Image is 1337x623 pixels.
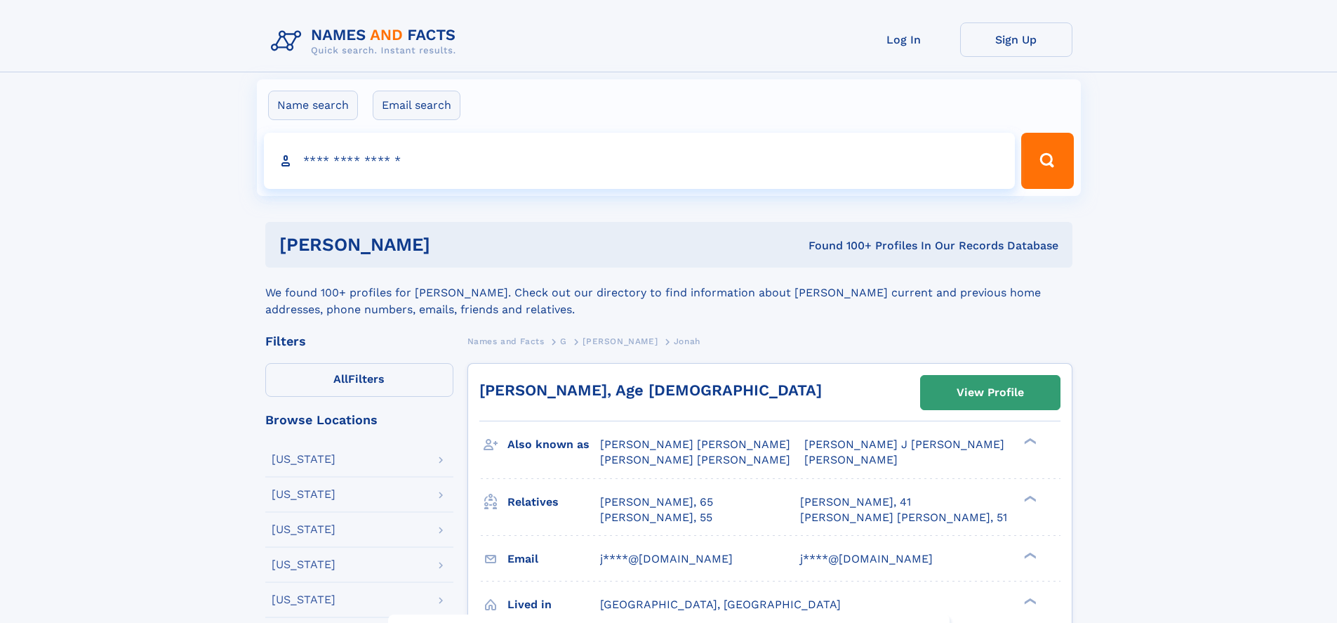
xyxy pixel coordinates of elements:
span: [PERSON_NAME] J [PERSON_NAME] [804,438,1004,451]
div: View Profile [957,376,1024,409]
div: [US_STATE] [272,489,335,500]
h3: Also known as [507,433,600,457]
a: [PERSON_NAME], 55 [600,510,712,525]
a: [PERSON_NAME], 41 [800,494,911,510]
a: View Profile [921,376,1060,409]
span: [GEOGRAPHIC_DATA], [GEOGRAPHIC_DATA] [600,598,841,611]
label: Email search [373,91,460,120]
span: Jonah [674,336,700,346]
div: [US_STATE] [272,454,335,465]
span: [PERSON_NAME] [PERSON_NAME] [600,453,790,466]
label: Filters [265,363,453,397]
label: Name search [268,91,358,120]
a: Names and Facts [467,332,545,350]
span: All [333,372,348,386]
div: Browse Locations [265,414,453,426]
input: search input [264,133,1016,189]
h3: Email [507,547,600,571]
div: [US_STATE] [272,524,335,535]
a: [PERSON_NAME], Age [DEMOGRAPHIC_DATA] [479,381,822,399]
div: ❯ [1020,437,1037,446]
div: [US_STATE] [272,559,335,570]
a: [PERSON_NAME] [583,332,658,350]
a: G [560,332,567,350]
span: [PERSON_NAME] [583,336,658,346]
div: Filters [265,335,453,348]
div: We found 100+ profiles for [PERSON_NAME]. Check out our directory to find information about [PERS... [265,268,1072,318]
div: ❯ [1020,596,1037,605]
div: Found 100+ Profiles In Our Records Database [619,238,1058,254]
a: Log In [848,22,960,57]
span: [PERSON_NAME] [PERSON_NAME] [600,438,790,451]
h3: Relatives [507,490,600,514]
button: Search Button [1021,133,1073,189]
a: [PERSON_NAME] [PERSON_NAME], 51 [800,510,1007,525]
a: [PERSON_NAME], 65 [600,494,713,510]
h3: Lived in [507,593,600,617]
div: [US_STATE] [272,594,335,605]
span: [PERSON_NAME] [804,453,898,466]
div: ❯ [1020,494,1037,503]
img: Logo Names and Facts [265,22,467,60]
span: G [560,336,567,346]
div: ❯ [1020,551,1037,560]
a: Sign Up [960,22,1072,57]
h1: [PERSON_NAME] [279,236,620,254]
